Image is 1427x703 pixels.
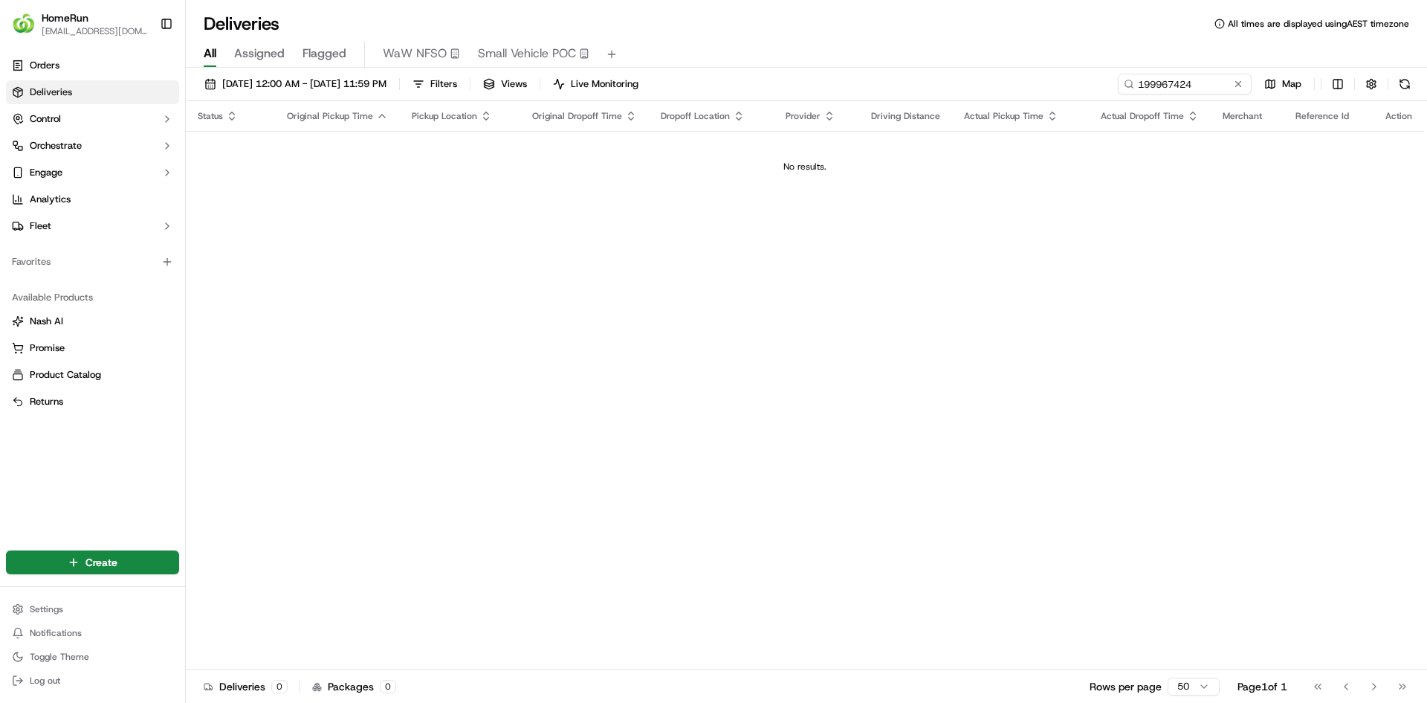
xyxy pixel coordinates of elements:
span: Merchant [1223,110,1262,122]
button: Filters [406,74,464,94]
button: Returns [6,390,179,414]
button: Live Monitoring [546,74,645,94]
div: Favorites [6,250,179,274]
button: Product Catalog [6,363,179,387]
span: [DATE] 12:00 AM - [DATE] 11:59 PM [222,77,386,91]
span: Settings [30,603,63,615]
span: Map [1282,77,1301,91]
p: Rows per page [1090,679,1162,694]
span: Flagged [302,45,346,62]
button: Notifications [6,623,179,643]
span: Status [198,110,223,122]
button: Views [476,74,534,94]
a: Promise [12,341,173,355]
a: Nash AI [12,315,173,328]
button: HomeRunHomeRun[EMAIL_ADDRESS][DOMAIN_NAME] [6,6,154,42]
a: Orders [6,54,179,77]
button: Create [6,550,179,574]
span: Dropoff Location [661,110,730,122]
span: Assigned [234,45,285,62]
span: Driving Distance [871,110,940,122]
span: Returns [30,395,63,408]
span: Orders [30,59,59,72]
span: Log out [30,675,60,687]
span: Actual Pickup Time [964,110,1043,122]
div: 0 [271,680,288,693]
a: Analytics [6,187,179,211]
span: Control [30,112,61,126]
button: Settings [6,599,179,620]
img: HomeRun [12,12,36,36]
span: Actual Dropoff Time [1101,110,1184,122]
div: Page 1 of 1 [1237,679,1287,694]
button: Refresh [1394,74,1415,94]
button: [EMAIL_ADDRESS][DOMAIN_NAME] [42,25,148,37]
span: Provider [786,110,821,122]
button: Map [1258,74,1308,94]
button: Log out [6,670,179,691]
span: Product Catalog [30,368,101,382]
a: Product Catalog [12,368,173,382]
span: Analytics [30,193,71,206]
button: [DATE] 12:00 AM - [DATE] 11:59 PM [198,74,393,94]
button: Control [6,107,179,131]
span: Pickup Location [412,110,477,122]
a: Deliveries [6,80,179,104]
span: Original Dropoff Time [532,110,622,122]
button: Fleet [6,214,179,238]
span: All [204,45,216,62]
div: 0 [380,680,396,693]
button: Nash AI [6,309,179,333]
input: Type to search [1118,74,1252,94]
span: Live Monitoring [571,77,638,91]
div: No results. [192,161,1418,173]
span: Original Pickup Time [287,110,373,122]
button: Promise [6,336,179,360]
span: Create [85,555,117,570]
button: Orchestrate [6,134,179,158]
div: Action [1385,110,1412,122]
button: HomeRun [42,10,88,25]
span: All times are displayed using AEST timezone [1228,18,1409,30]
span: Fleet [30,219,51,233]
span: Nash AI [30,315,63,328]
span: Notifications [30,627,82,639]
span: Promise [30,341,65,355]
span: Toggle Theme [30,651,89,663]
h1: Deliveries [204,12,279,36]
span: Deliveries [30,86,72,99]
div: Available Products [6,286,179,309]
span: Reference Id [1295,110,1349,122]
span: WaW NFSO [383,45,447,62]
span: Filters [430,77,457,91]
button: Engage [6,161,179,184]
div: Deliveries [204,679,288,694]
span: Small Vehicle POC [478,45,576,62]
div: Packages [312,679,396,694]
button: Toggle Theme [6,646,179,667]
a: Returns [12,395,173,408]
span: Engage [30,166,62,179]
span: Orchestrate [30,139,82,153]
span: Views [501,77,527,91]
